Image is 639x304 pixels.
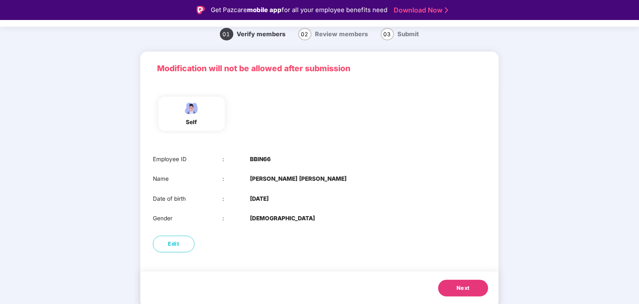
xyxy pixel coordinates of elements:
span: 01 [220,28,233,40]
img: Stroke [445,6,448,15]
span: Edit [168,240,180,248]
div: : [222,155,250,164]
div: Name [153,174,222,183]
b: [DATE] [250,194,269,203]
div: Employee ID [153,155,222,164]
span: 02 [298,28,312,40]
div: self [181,118,202,127]
span: Next [457,284,470,292]
span: Verify members [237,30,286,38]
img: svg+xml;base64,PHN2ZyBpZD0iRW1wbG95ZWVfbWFsZSIgeG1sbnM9Imh0dHA6Ly93d3cudzMub3JnLzIwMDAvc3ZnIiB3aW... [181,101,202,115]
div: : [222,174,250,183]
div: Get Pazcare for all your employee benefits need [211,5,387,15]
div: Gender [153,214,222,223]
b: BBIN66 [250,155,271,164]
button: Edit [153,236,195,252]
span: Submit [398,30,419,38]
b: [DEMOGRAPHIC_DATA] [250,214,315,223]
span: 03 [381,28,394,40]
a: Download Now [394,6,446,15]
div: : [222,194,250,203]
strong: mobile app [247,6,282,14]
p: Modification will not be allowed after submission [157,62,482,75]
div: : [222,214,250,223]
span: Review members [315,30,368,38]
button: Next [438,280,488,297]
b: [PERSON_NAME] [PERSON_NAME] [250,174,347,183]
div: Date of birth [153,194,222,203]
img: Logo [197,6,205,14]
